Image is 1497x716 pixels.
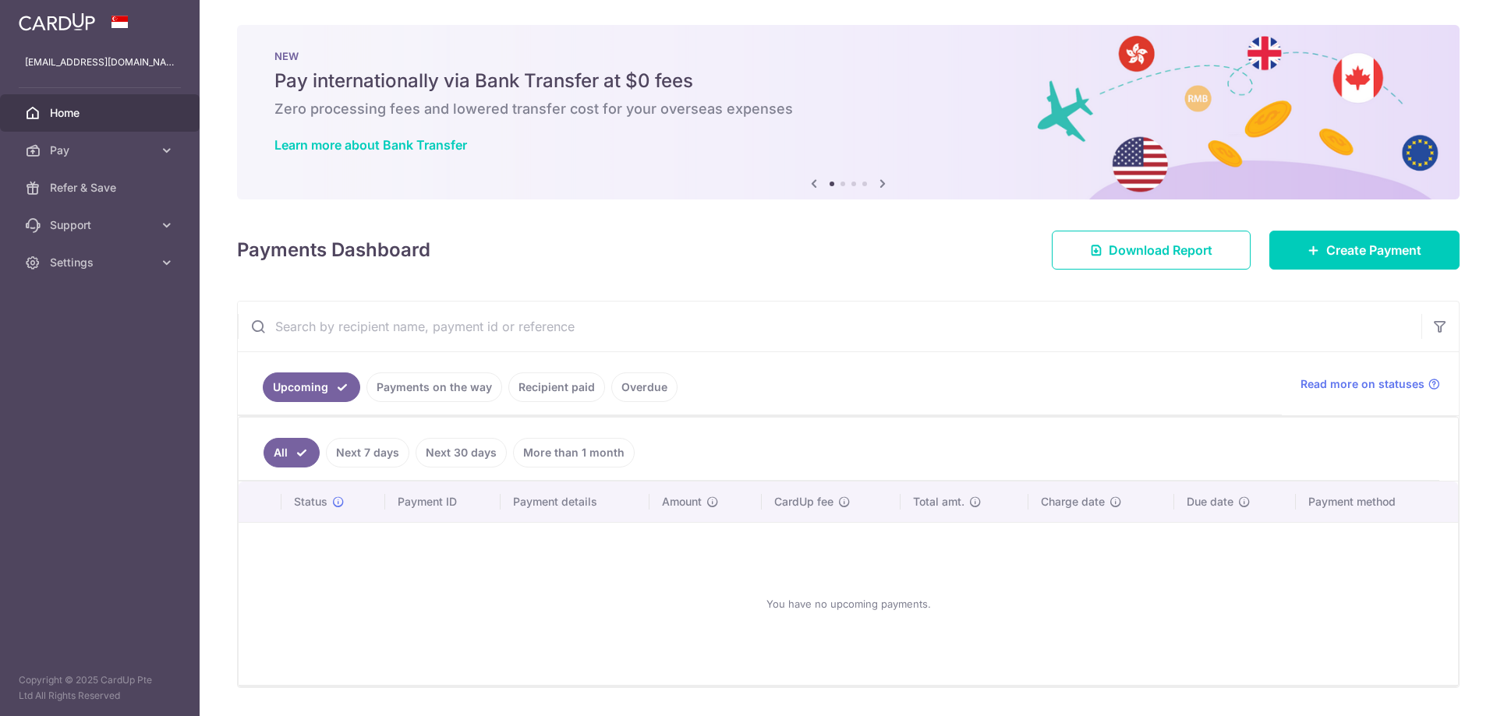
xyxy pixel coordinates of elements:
p: NEW [274,50,1422,62]
th: Payment ID [385,481,501,522]
span: Settings [50,255,153,270]
span: Support [50,217,153,233]
span: Home [50,105,153,121]
h6: Zero processing fees and lowered transfer cost for your overseas expenses [274,100,1422,118]
span: Create Payment [1326,241,1421,259]
a: Next 7 days [326,438,409,467]
th: Payment details [501,481,650,522]
span: Pay [50,143,153,158]
a: Read more on statuses [1301,376,1440,392]
a: More than 1 month [513,438,635,467]
span: Download Report [1109,241,1212,259]
a: Overdue [611,372,678,402]
p: [EMAIL_ADDRESS][DOMAIN_NAME] [25,55,175,70]
a: Download Report [1052,231,1251,270]
a: Next 30 days [416,438,507,467]
h5: Pay internationally via Bank Transfer at $0 fees [274,69,1422,93]
a: Recipient paid [508,372,605,402]
input: Search by recipient name, payment id or reference [238,302,1421,351]
a: Learn more about Bank Transfer [274,137,467,153]
img: Bank transfer banner [237,25,1460,199]
span: Refer & Save [50,180,153,196]
span: Read more on statuses [1301,376,1424,392]
a: Create Payment [1269,231,1460,270]
span: CardUp fee [774,494,833,510]
a: Payments on the way [366,372,502,402]
img: CardUp [19,12,95,31]
span: Due date [1187,494,1233,510]
span: Amount [662,494,702,510]
span: Total amt. [913,494,964,510]
div: You have no upcoming payments. [257,535,1439,672]
a: All [264,438,320,467]
th: Payment method [1296,481,1458,522]
span: Charge date [1041,494,1105,510]
a: Upcoming [263,372,360,402]
h4: Payments Dashboard [237,236,430,264]
span: Status [294,494,327,510]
